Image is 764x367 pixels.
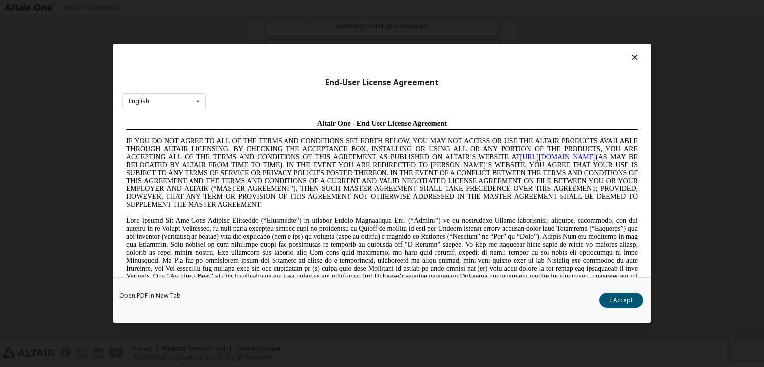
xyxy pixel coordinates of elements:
[599,293,643,308] button: I Accept
[122,78,642,88] div: End-User License Agreement
[129,98,149,104] div: English
[119,293,181,299] a: Open PDF in New Tab
[4,101,515,173] span: Lore Ipsumd Sit Ame Cons Adipisc Elitseddo (“Eiusmodte”) in utlabor Etdolo Magnaaliqua Eni. (“Adm...
[4,22,515,93] span: IF YOU DO NOT AGREE TO ALL OF THE TERMS AND CONDITIONS SET FORTH BELOW, YOU MAY NOT ACCESS OR USE...
[398,38,474,45] a: [URL][DOMAIN_NAME]
[195,4,325,12] span: Altair One - End User License Agreement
